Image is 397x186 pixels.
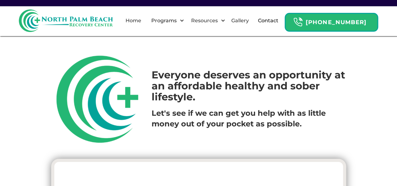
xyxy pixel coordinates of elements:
[151,69,346,103] h1: Everyone deserves an opportunity at an affordable healthy and sober lifestyle.
[149,17,178,24] div: Programs
[228,11,253,31] a: Gallery
[185,11,227,31] div: Resources
[122,11,145,31] a: Home
[293,17,303,27] img: Header Calendar Icons
[189,17,219,24] div: Resources
[151,109,325,128] strong: Let's see if we can get you help with as little money out of your pocket as possible.
[285,10,378,32] a: Header Calendar Icons[PHONE_NUMBER]
[151,108,346,129] p: ‍
[306,19,367,26] strong: [PHONE_NUMBER]
[146,11,185,31] div: Programs
[254,11,282,31] a: Contact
